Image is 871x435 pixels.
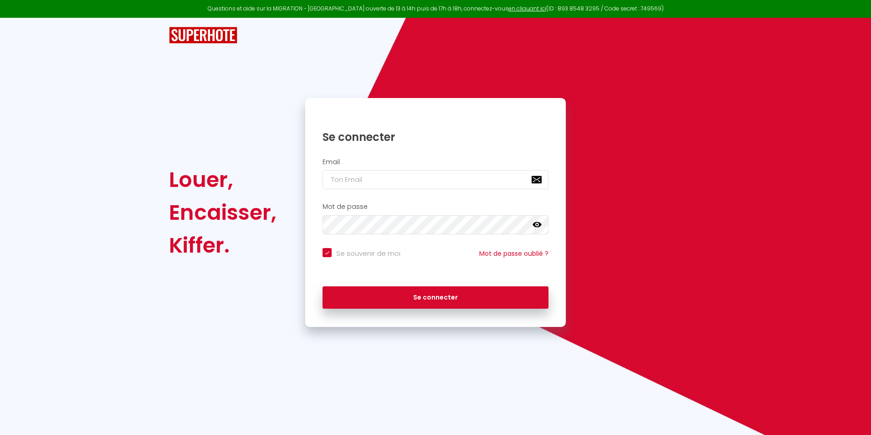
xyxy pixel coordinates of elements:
h1: Se connecter [323,130,548,144]
input: Ton Email [323,170,548,189]
h2: Email [323,158,548,166]
a: en cliquant ici [508,5,546,12]
a: Mot de passe oublié ? [479,249,548,258]
h2: Mot de passe [323,203,548,211]
div: Kiffer. [169,229,277,262]
button: Se connecter [323,286,548,309]
div: Encaisser, [169,196,277,229]
img: SuperHote logo [169,27,237,44]
div: Louer, [169,163,277,196]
